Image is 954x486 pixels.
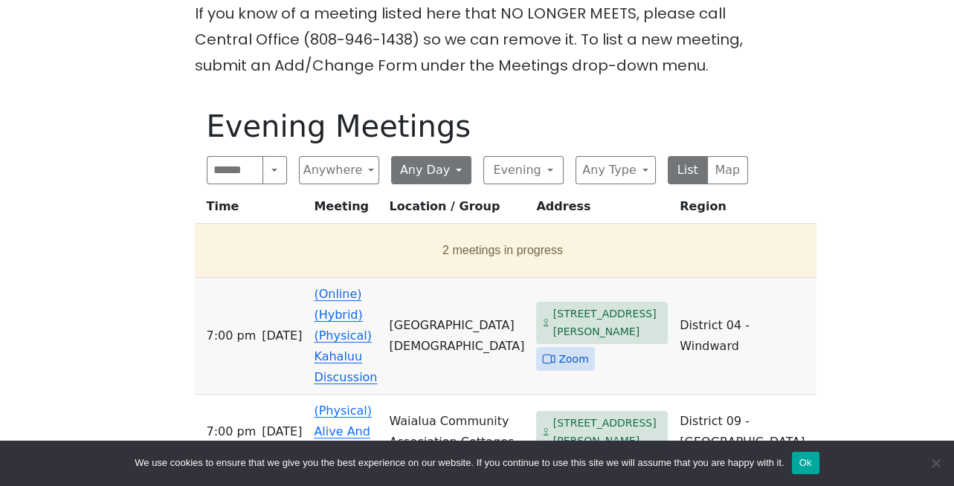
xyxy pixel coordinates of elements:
[674,278,816,395] td: District 04 - Windward
[135,456,784,470] span: We use cookies to ensure that we give you the best experience on our website. If you continue to ...
[299,156,379,184] button: Anywhere
[207,421,257,442] span: 7:00 pm
[207,156,264,184] input: Search
[558,350,588,369] span: Zoom
[262,325,302,346] span: [DATE]
[674,395,816,470] td: District 09 - [GEOGRAPHIC_DATA]
[195,1,760,79] p: If you know of a meeting listed here that NO LONGER MEETS, please call Central Office (808-946-14...
[483,156,564,184] button: Evening
[792,452,819,474] button: Ok
[207,325,257,346] span: 7:00 pm
[308,196,383,224] th: Meeting
[201,230,805,271] button: 2 meetings in progress
[383,278,530,395] td: [GEOGRAPHIC_DATA][DEMOGRAPHIC_DATA]
[707,156,748,184] button: Map
[314,287,377,384] a: (Online) (Hybrid) (Physical) Kahaluu Discussion
[576,156,656,184] button: Any Type
[262,156,286,184] button: Search
[530,196,674,224] th: Address
[383,395,530,470] td: Waialua Community Association Cottages
[928,456,943,470] span: No
[553,414,663,450] span: [STREET_ADDRESS][PERSON_NAME]
[553,305,663,341] span: [STREET_ADDRESS][PERSON_NAME]
[668,156,709,184] button: List
[391,156,471,184] button: Any Day
[207,108,748,144] h1: Evening Meetings
[314,404,372,459] a: (Physical) Alive And Sober
[262,421,302,442] span: [DATE]
[383,196,530,224] th: Location / Group
[195,196,309,224] th: Time
[674,196,816,224] th: Region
